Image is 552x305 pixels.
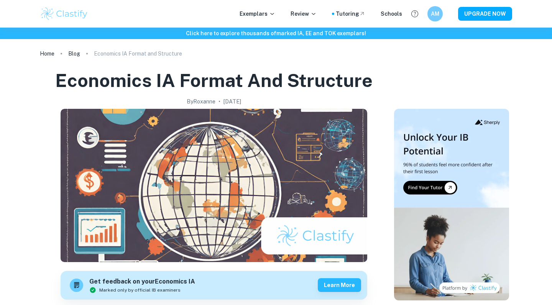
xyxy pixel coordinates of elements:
img: Economics IA Format and Structure cover image [61,109,367,262]
h6: Get feedback on your Economics IA [89,277,195,287]
a: Tutoring [336,10,365,18]
span: Marked only by official IB examiners [99,287,181,294]
p: Economics IA Format and Structure [94,49,182,58]
p: • [219,97,220,106]
button: UPGRADE NOW [458,7,512,21]
h6: Click here to explore thousands of marked IA, EE and TOK exemplars ! [2,29,550,38]
button: AM [427,6,443,21]
p: Review [291,10,317,18]
a: Schools [381,10,402,18]
a: Home [40,48,54,59]
button: Help and Feedback [408,7,421,20]
h2: [DATE] [223,97,241,106]
h6: AM [431,10,440,18]
h1: Economics IA Format and Structure [55,68,373,93]
img: Clastify logo [40,6,89,21]
img: Thumbnail [394,109,509,300]
button: Learn more [318,278,361,292]
p: Exemplars [240,10,275,18]
a: Get feedback on yourEconomics IAMarked only by official IB examinersLearn more [61,271,367,300]
a: Blog [68,48,80,59]
h2: By Roxanne [187,97,215,106]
